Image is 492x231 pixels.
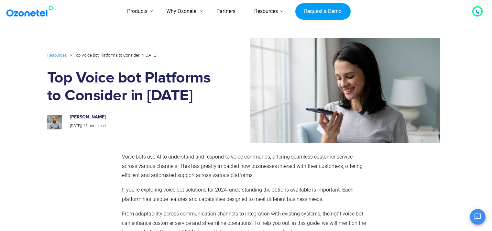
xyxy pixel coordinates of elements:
button: Open chat [470,209,486,225]
li: Top Voice bot Platforms to Consider in [DATE] [68,51,157,59]
h6: [PERSON_NAME] [70,115,206,120]
p: | [70,123,206,130]
span: 15 [83,124,88,128]
span: Voice bots use AI to understand and respond to voice commands, offering seamless customer service... [122,154,363,179]
h1: Top Voice bot Platforms to Consider in [DATE] [47,69,213,105]
a: Request a Demo [295,3,351,20]
img: prashanth-kancherla_avatar-200x200.jpeg [47,115,62,129]
span: If you’re exploring voice bot solutions for 2024, understanding the options available is importan... [122,187,354,202]
span: [DATE] [70,124,81,128]
a: Resources [47,51,67,59]
span: mins read [89,124,106,128]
